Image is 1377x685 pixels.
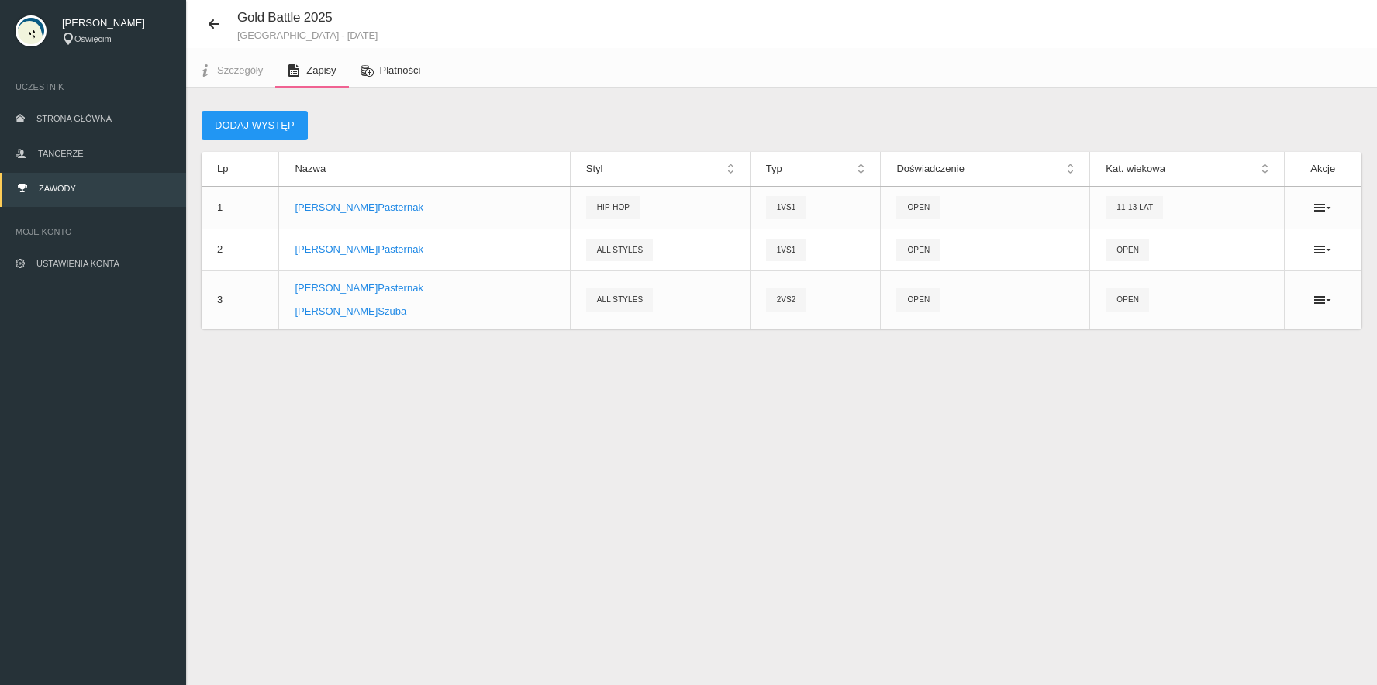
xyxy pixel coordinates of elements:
small: [GEOGRAPHIC_DATA] - [DATE] [237,30,378,40]
span: 2vs2 [766,288,806,311]
span: Hip-hop [586,196,640,219]
span: Open [896,288,940,311]
button: Dodaj występ [202,111,308,140]
p: [PERSON_NAME] Pasternak [295,242,554,257]
span: Open [896,239,940,261]
span: Płatności [380,64,421,76]
span: 1vs1 [766,239,806,261]
th: Doświadczenie [881,152,1090,187]
img: svg [16,15,47,46]
span: Strona główna [36,114,112,123]
th: Styl [570,152,750,187]
p: [PERSON_NAME] Pasternak [295,200,554,215]
th: Nazwa [279,152,570,187]
a: Zapisy [275,53,348,88]
span: All styles [586,288,654,311]
a: Płatności [349,53,433,88]
th: Akcje [1284,152,1361,187]
th: Typ [750,152,881,187]
span: OPEN [1106,239,1149,261]
span: Ustawienia konta [36,259,119,268]
span: 11-13 lat [1106,196,1163,219]
span: Uczestnik [16,79,171,95]
p: [PERSON_NAME] Szuba [295,304,554,319]
th: Lp [202,152,279,187]
th: Kat. wiekowa [1090,152,1284,187]
span: Zapisy [306,64,336,76]
span: [PERSON_NAME] [62,15,171,31]
span: Open [896,196,940,219]
p: [PERSON_NAME] Pasternak [295,281,554,296]
span: Zawody [39,184,76,193]
a: Szczegóły [186,53,275,88]
span: Moje konto [16,224,171,239]
span: OPEN [1106,288,1149,311]
span: 1vs1 [766,196,806,219]
span: Tancerze [38,149,83,158]
td: 3 [202,270,279,329]
td: 2 [202,229,279,270]
span: All styles [586,239,654,261]
td: 1 [202,187,279,229]
span: Gold Battle 2025 [237,10,333,25]
div: Oświęcim [62,33,171,46]
span: Szczegóły [217,64,263,76]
